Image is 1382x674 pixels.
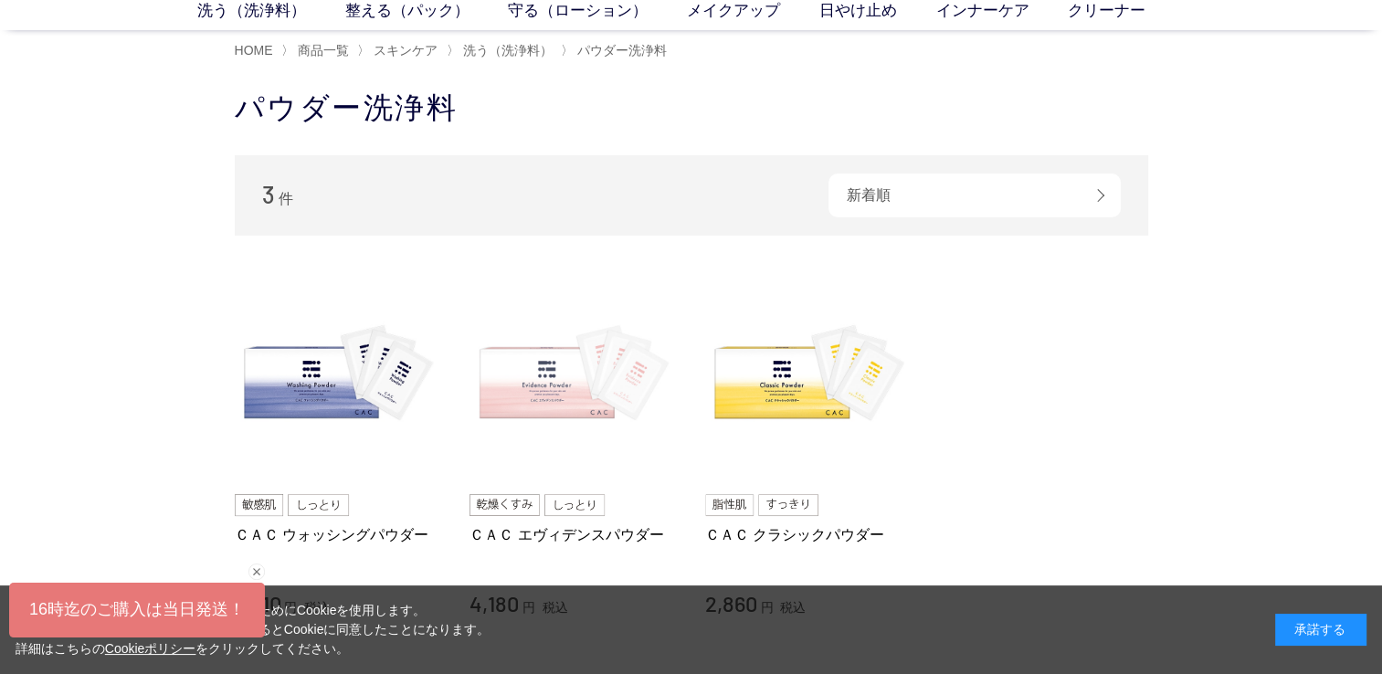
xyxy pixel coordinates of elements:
[758,494,818,516] img: すっきり
[281,42,353,59] li: 〉
[105,641,196,656] a: Cookieポリシー
[705,494,754,516] img: 脂性肌
[288,494,348,516] img: しっとり
[577,43,667,58] span: パウダー洗浄料
[235,494,284,516] img: 敏感肌
[574,43,667,58] a: パウダー洗浄料
[235,525,443,544] a: ＣＡＣ ウォッシングパウダー
[370,43,438,58] a: スキンケア
[705,272,913,480] img: ＣＡＣ クラシックパウダー
[459,43,553,58] a: 洗う（洗浄料）
[828,174,1121,217] div: 新着順
[469,272,678,480] img: ＣＡＣ エヴィデンスパウダー
[235,43,273,58] a: HOME
[705,525,913,544] a: ＣＡＣ クラシックパウダー
[235,272,443,480] img: ＣＡＣ ウォッシングパウダー
[357,42,442,59] li: 〉
[298,43,349,58] span: 商品一覧
[279,191,293,206] span: 件
[262,180,275,208] span: 3
[374,43,438,58] span: スキンケア
[294,43,349,58] a: 商品一覧
[469,494,540,516] img: 乾燥くすみ
[561,42,671,59] li: 〉
[469,525,678,544] a: ＣＡＣ エヴィデンスパウダー
[235,89,1148,128] h1: パウダー洗浄料
[447,42,557,59] li: 〉
[463,43,553,58] span: 洗う（洗浄料）
[544,494,605,516] img: しっとり
[1275,614,1366,646] div: 承諾する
